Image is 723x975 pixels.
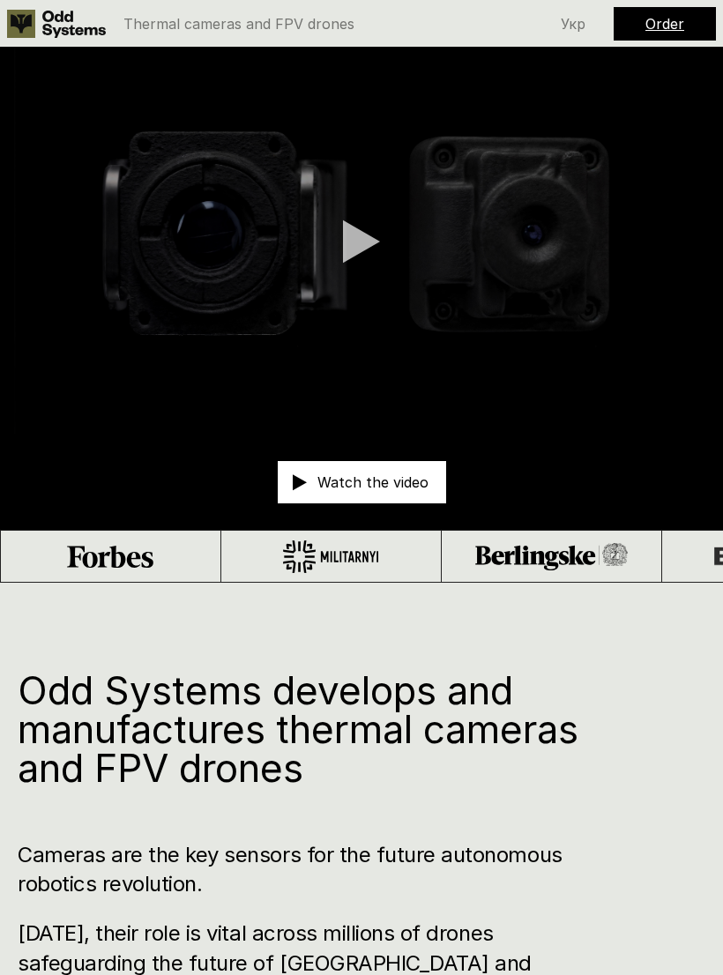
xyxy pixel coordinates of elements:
p: Укр [561,17,585,31]
h1: Odd Systems develops and manufactures thermal cameras and FPV drones [18,671,635,787]
p: Thermal cameras and FPV drones [123,17,354,31]
h3: Cameras are the key sensors for the future autonomous robotics revolution. [18,840,564,899]
p: Watch the video [317,475,429,489]
a: Order [645,15,684,33]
